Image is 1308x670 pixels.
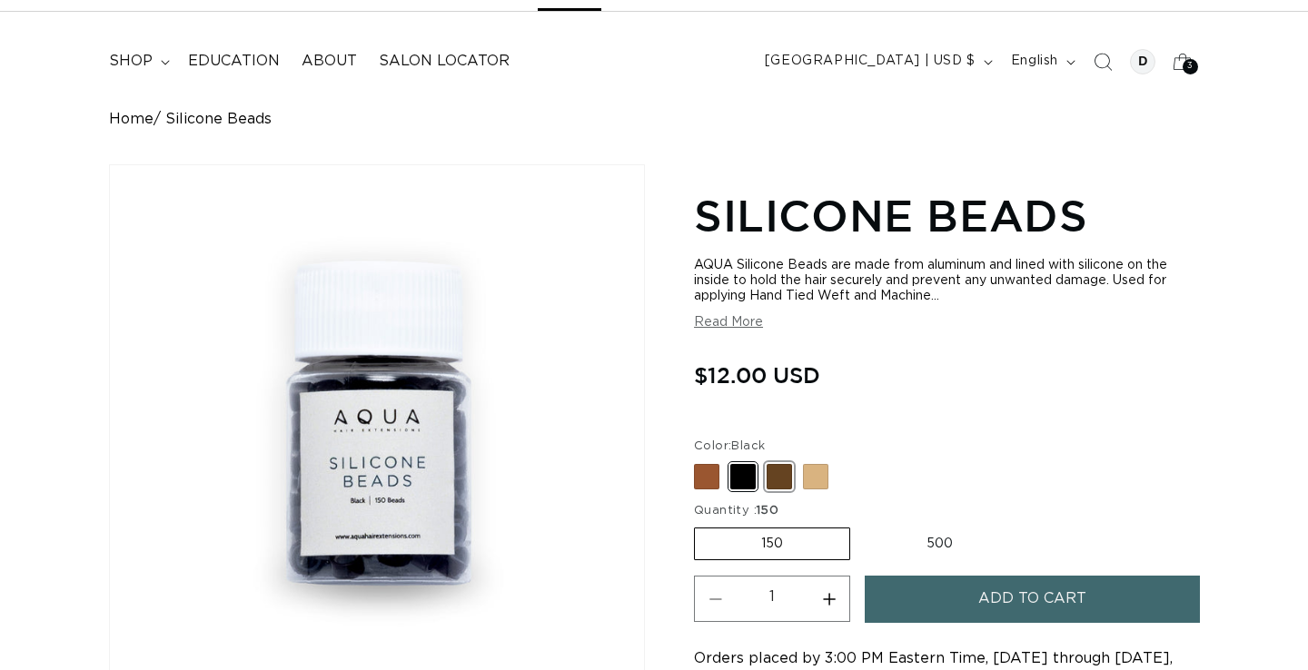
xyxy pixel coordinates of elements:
span: About [302,52,357,71]
nav: breadcrumbs [109,111,1199,128]
a: Salon Locator [368,41,520,82]
span: 3 [1187,59,1194,74]
button: English [1000,44,1083,79]
legend: Color: [694,438,767,456]
button: Read More [694,315,763,330]
summary: Search [1083,42,1123,82]
span: Silicone Beads [165,111,272,128]
span: $12.00 USD [694,358,820,392]
span: Education [188,52,280,71]
span: Salon Locator [379,52,510,71]
span: Black [731,440,765,452]
span: shop [109,52,153,71]
div: AQUA Silicone Beads are made from aluminum and lined with silicone on the inside to hold the hair... [694,258,1199,304]
h1: Silicone Beads [694,187,1199,243]
span: [GEOGRAPHIC_DATA] | USD $ [765,52,976,71]
span: Add to cart [978,576,1086,622]
a: Home [109,111,154,128]
label: Dark Brown [767,464,792,489]
summary: shop [98,41,177,82]
button: Add to cart [865,576,1200,622]
label: Black [730,464,756,489]
label: 150 [694,527,850,560]
label: Blonde [803,464,828,489]
button: [GEOGRAPHIC_DATA] | USD $ [754,44,1000,79]
span: English [1011,52,1058,71]
a: About [291,41,368,82]
span: 150 [757,505,778,517]
label: Brown [694,464,719,489]
legend: Quantity : [694,502,780,520]
a: Education [177,41,291,82]
label: 500 [860,528,1019,559]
